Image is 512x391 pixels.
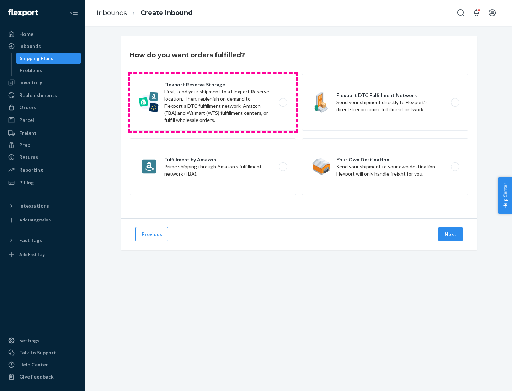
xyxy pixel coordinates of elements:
div: Shipping Plans [20,55,53,62]
a: Returns [4,151,81,163]
div: Replenishments [19,92,57,99]
a: Prep [4,139,81,151]
button: Close Navigation [67,6,81,20]
ol: breadcrumbs [91,2,198,23]
div: Problems [20,67,42,74]
div: Billing [19,179,34,186]
a: Inbounds [97,9,127,17]
div: Settings [19,337,39,344]
div: Freight [19,129,37,136]
div: Fast Tags [19,237,42,244]
a: Freight [4,127,81,139]
button: Give Feedback [4,371,81,382]
div: Inventory [19,79,42,86]
a: Reporting [4,164,81,176]
a: Orders [4,102,81,113]
button: Open Search Box [454,6,468,20]
div: Talk to Support [19,349,56,356]
div: Add Fast Tag [19,251,45,257]
img: Flexport logo [8,9,38,16]
div: Orders [19,104,36,111]
div: Parcel [19,117,34,124]
a: Home [4,28,81,40]
a: Problems [16,65,81,76]
div: Inbounds [19,43,41,50]
div: Integrations [19,202,49,209]
button: Help Center [498,177,512,214]
button: Open account menu [485,6,499,20]
div: Reporting [19,166,43,173]
a: Settings [4,335,81,346]
div: Home [19,31,33,38]
a: Create Inbound [140,9,193,17]
a: Shipping Plans [16,53,81,64]
button: Next [438,227,463,241]
button: Integrations [4,200,81,211]
button: Open notifications [469,6,484,20]
div: Help Center [19,361,48,368]
div: Give Feedback [19,373,54,380]
button: Fast Tags [4,235,81,246]
a: Add Fast Tag [4,249,81,260]
a: Talk to Support [4,347,81,358]
a: Replenishments [4,90,81,101]
a: Add Integration [4,214,81,226]
h3: How do you want orders fulfilled? [130,50,245,60]
a: Billing [4,177,81,188]
a: Help Center [4,359,81,370]
a: Inventory [4,77,81,88]
div: Add Integration [19,217,51,223]
a: Inbounds [4,41,81,52]
a: Parcel [4,114,81,126]
button: Previous [135,227,168,241]
div: Returns [19,154,38,161]
div: Prep [19,141,30,149]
